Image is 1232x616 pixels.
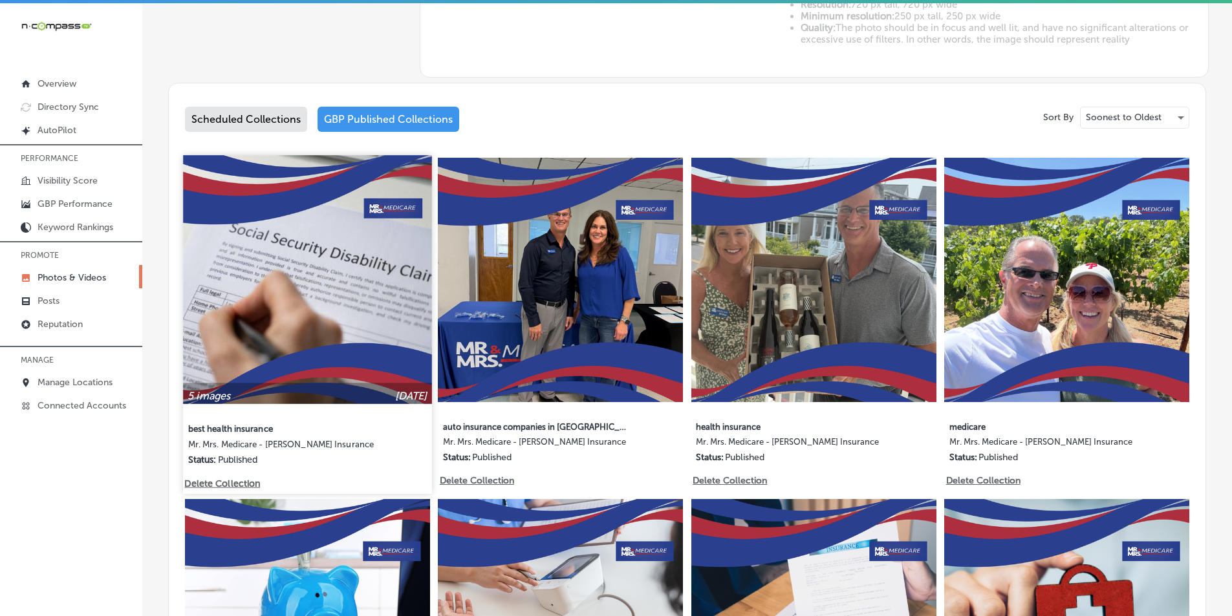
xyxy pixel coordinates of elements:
[38,198,113,209] p: GBP Performance
[438,158,683,403] img: Collection thumbnail
[696,414,881,437] label: health insurance
[949,437,1134,452] label: Mr. Mrs. Medicare - [PERSON_NAME] Insurance
[395,389,427,401] p: [DATE]
[978,452,1018,463] p: Published
[188,389,230,401] p: 5 images
[38,125,76,136] p: AutoPilot
[693,475,766,486] p: Delete Collection
[218,454,258,465] p: Published
[184,478,258,489] p: Delete Collection
[472,452,512,463] p: Published
[443,452,471,463] p: Status:
[188,439,376,454] label: Mr. Mrs. Medicare - [PERSON_NAME] Insurance
[440,475,513,486] p: Delete Collection
[949,414,1134,437] label: medicare
[38,319,83,330] p: Reputation
[1081,107,1189,128] div: Soonest to Oldest
[443,437,628,452] label: Mr. Mrs. Medicare - [PERSON_NAME] Insurance
[318,107,459,132] div: GBP Published Collections
[1086,111,1162,123] p: Soonest to Oldest
[946,475,1019,486] p: Delete Collection
[38,78,76,89] p: Overview
[949,452,977,463] p: Status:
[38,377,113,388] p: Manage Locations
[38,101,99,112] p: Directory Sync
[696,452,724,463] p: Status:
[188,454,217,465] p: Status:
[443,414,628,437] label: auto insurance companies in [GEOGRAPHIC_DATA], [GEOGRAPHIC_DATA]
[188,416,376,439] label: best health insurance
[696,437,881,452] label: Mr. Mrs. Medicare - [PERSON_NAME] Insurance
[183,155,431,403] img: Collection thumbnail
[691,158,936,403] img: Collection thumbnail
[21,20,92,32] img: 660ab0bf-5cc7-4cb8-ba1c-48b5ae0f18e60NCTV_CLogo_TV_Black_-500x88.png
[38,272,106,283] p: Photos & Videos
[185,107,307,132] div: Scheduled Collections
[38,295,59,306] p: Posts
[38,400,126,411] p: Connected Accounts
[38,175,98,186] p: Visibility Score
[725,452,764,463] p: Published
[38,222,113,233] p: Keyword Rankings
[944,158,1189,403] img: Collection thumbnail
[1043,112,1074,123] p: Sort By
